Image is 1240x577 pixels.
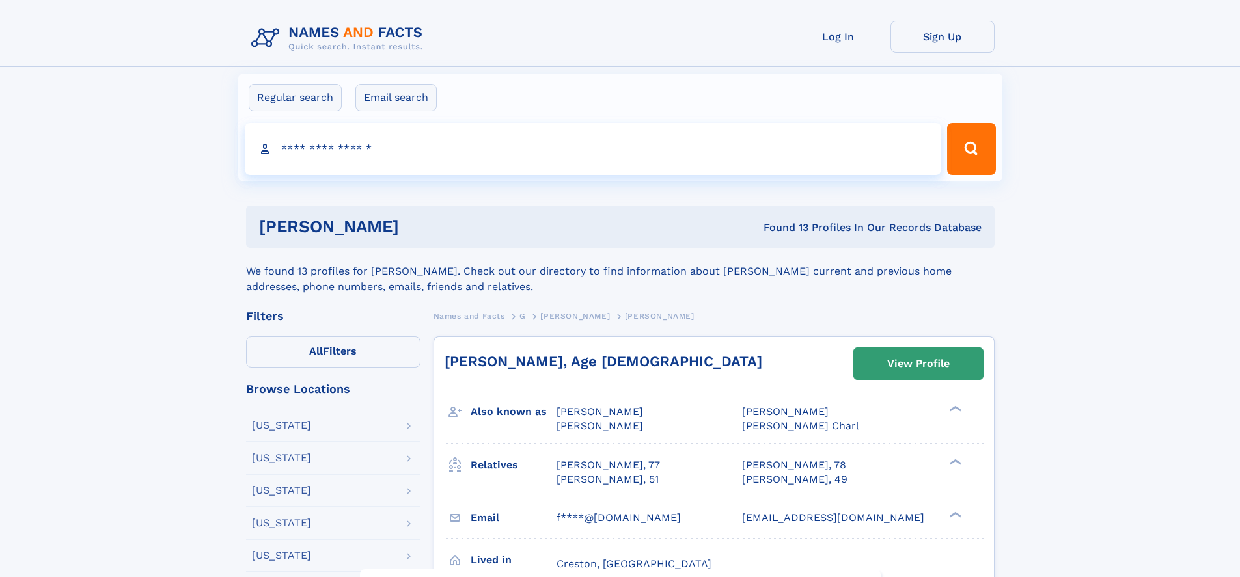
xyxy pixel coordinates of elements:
a: [PERSON_NAME], 77 [557,458,660,472]
a: [PERSON_NAME], 51 [557,472,659,487]
div: ❯ [946,405,962,413]
div: ❯ [946,510,962,518]
div: ❯ [946,457,962,466]
a: Sign Up [890,21,995,53]
h3: Lived in [471,549,557,571]
a: [PERSON_NAME], 49 [742,472,847,487]
a: [PERSON_NAME], Age [DEMOGRAPHIC_DATA] [445,353,762,369]
span: [PERSON_NAME] [557,420,643,432]
img: Logo Names and Facts [246,21,434,56]
div: [US_STATE] [252,550,311,561]
span: G [519,312,526,321]
div: Browse Locations [246,383,420,395]
a: [PERSON_NAME], 78 [742,458,846,472]
span: All [309,345,323,357]
h3: Email [471,507,557,529]
h3: Also known as [471,401,557,423]
div: We found 13 profiles for [PERSON_NAME]. Check out our directory to find information about [PERSON... [246,248,995,295]
label: Filters [246,336,420,368]
input: search input [245,123,942,175]
div: Filters [246,310,420,322]
a: [PERSON_NAME] [540,308,610,324]
div: View Profile [887,349,950,379]
a: Names and Facts [434,308,505,324]
h1: [PERSON_NAME] [259,219,581,235]
a: Log In [786,21,890,53]
span: [PERSON_NAME] [540,312,610,321]
div: [US_STATE] [252,518,311,528]
a: G [519,308,526,324]
div: Found 13 Profiles In Our Records Database [581,221,982,235]
h3: Relatives [471,454,557,476]
span: Creston, [GEOGRAPHIC_DATA] [557,557,711,570]
span: [PERSON_NAME] [742,405,829,418]
div: [US_STATE] [252,453,311,463]
label: Email search [355,84,437,111]
button: Search Button [947,123,995,175]
label: Regular search [249,84,342,111]
span: [PERSON_NAME] Charl [742,420,859,432]
span: [PERSON_NAME] [557,405,643,418]
span: [EMAIL_ADDRESS][DOMAIN_NAME] [742,511,924,524]
a: View Profile [854,348,983,379]
div: [US_STATE] [252,420,311,431]
div: [US_STATE] [252,485,311,496]
span: [PERSON_NAME] [625,312,695,321]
